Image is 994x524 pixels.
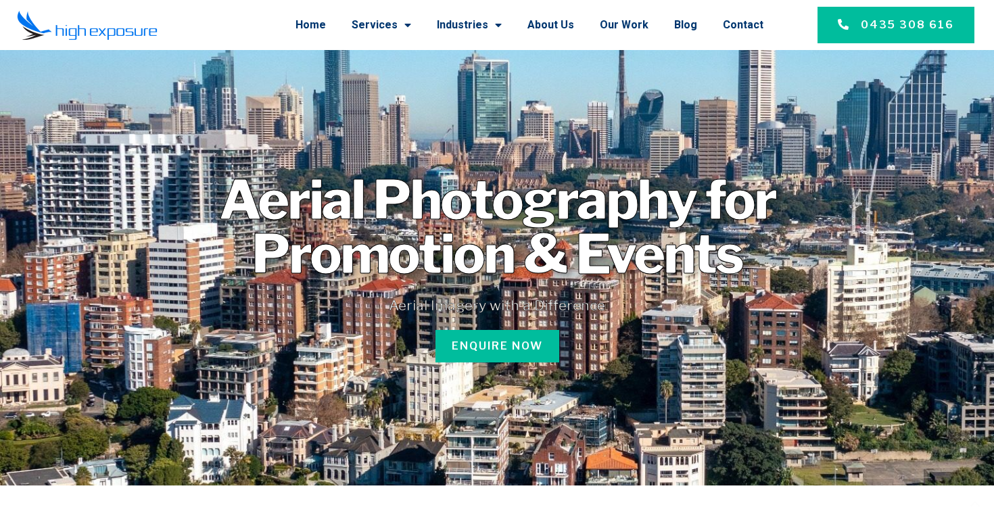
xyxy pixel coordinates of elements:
[93,173,901,281] h1: Aerial Photography for Promotion & Events
[93,295,901,316] h5: Aerial Imagery with a Difference
[172,7,763,43] nav: Menu
[818,7,974,43] a: 0435 308 616
[723,7,763,43] a: Contact
[452,338,543,354] span: Enquire Now
[437,7,502,43] a: Industries
[674,7,697,43] a: Blog
[861,17,954,33] span: 0435 308 616
[600,7,648,43] a: Our Work
[527,7,574,43] a: About Us
[435,330,559,362] a: Enquire Now
[17,10,158,41] img: Final-Logo copy
[295,7,326,43] a: Home
[352,7,411,43] a: Services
